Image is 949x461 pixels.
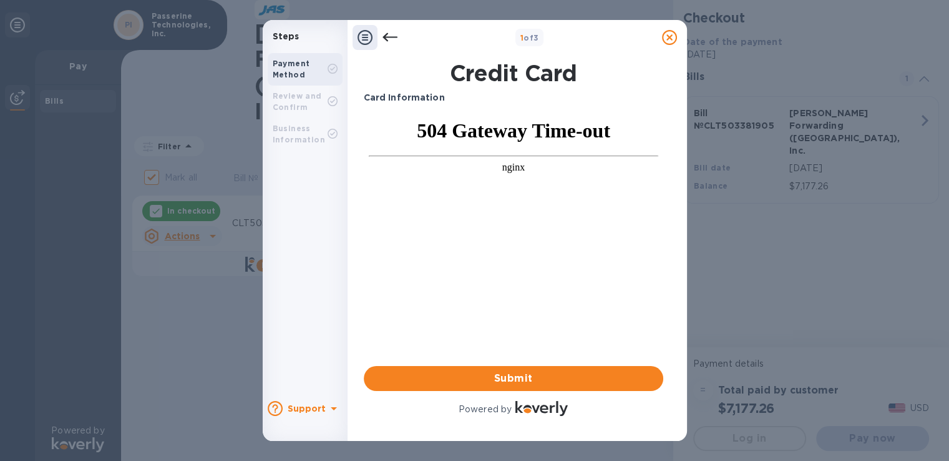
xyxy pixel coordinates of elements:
[273,91,322,112] b: Review and Confirm
[359,60,668,86] h1: Credit Card
[520,33,523,42] span: 1
[364,92,445,102] b: Card Information
[374,371,653,386] span: Submit
[520,33,539,42] b: of 3
[459,403,512,416] p: Powered by
[887,401,949,461] iframe: Chat Widget
[273,124,325,144] b: Business Information
[273,59,310,79] b: Payment Method
[273,31,299,41] b: Steps
[364,114,663,188] iframe: Your browser does not support iframes
[364,366,663,391] button: Submit
[288,404,326,414] b: Support
[515,401,568,416] img: Logo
